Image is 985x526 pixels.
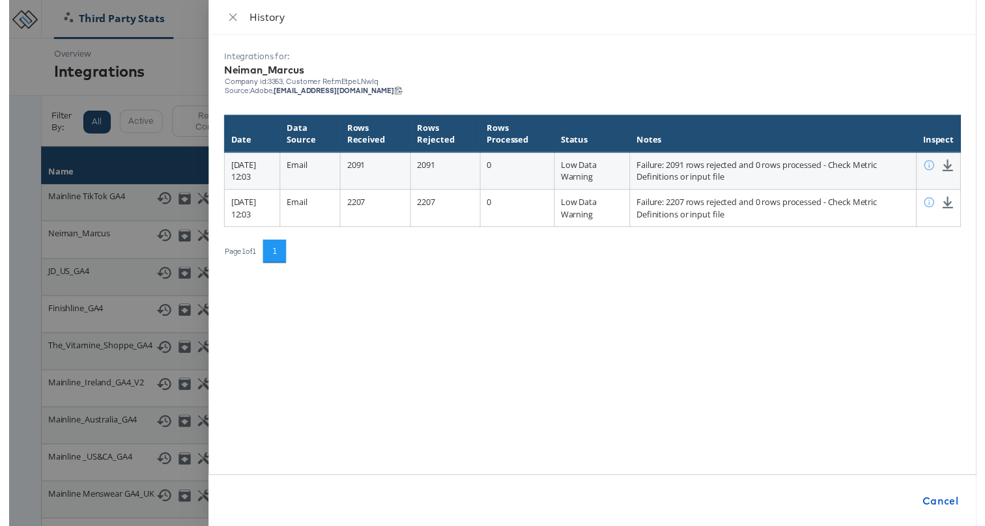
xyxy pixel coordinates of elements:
[220,117,276,155] th: Date
[930,501,967,519] span: Cancel
[259,244,282,268] button: 1
[632,117,924,155] th: Notes
[562,162,599,186] span: Low Data Warning
[220,155,276,193] td: [DATE] 12:03
[219,12,237,24] button: Close
[220,87,969,96] div: Source: Adobe,
[276,117,337,155] th: Data Source
[283,200,304,212] span: Email
[337,117,409,155] th: Rows Received
[555,117,632,155] th: Status
[479,155,555,193] td: 0
[337,155,409,193] td: 2091
[479,117,555,155] th: Rows Processed
[219,64,969,79] div: Neiman_Marcus
[409,117,480,155] th: Rows Rejected
[223,12,233,23] span: close
[270,88,392,97] strong: [EMAIL_ADDRESS][DOMAIN_NAME]
[409,193,480,231] td: 2207
[639,200,884,224] span: Failure: 2207 rows rejected and 0 rows processed - Check Metric Definitions or input file
[479,193,555,231] td: 0
[283,162,304,174] span: Email
[925,497,972,523] button: Cancel
[219,51,969,64] div: Integrations for:
[409,155,480,193] td: 2091
[639,162,884,186] span: Failure: 2091 rows rejected and 0 rows processed - Check Metric Definitions or input file
[924,117,969,155] th: Inspect
[337,193,409,231] td: 2207
[245,10,969,25] div: History
[219,251,252,260] div: Page 1 of 1
[219,78,969,87] div: Company id: 3353 , Customer Ref: mEtpeLNwIq
[220,193,276,231] td: [DATE] 12:03
[562,200,599,224] span: Low Data Warning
